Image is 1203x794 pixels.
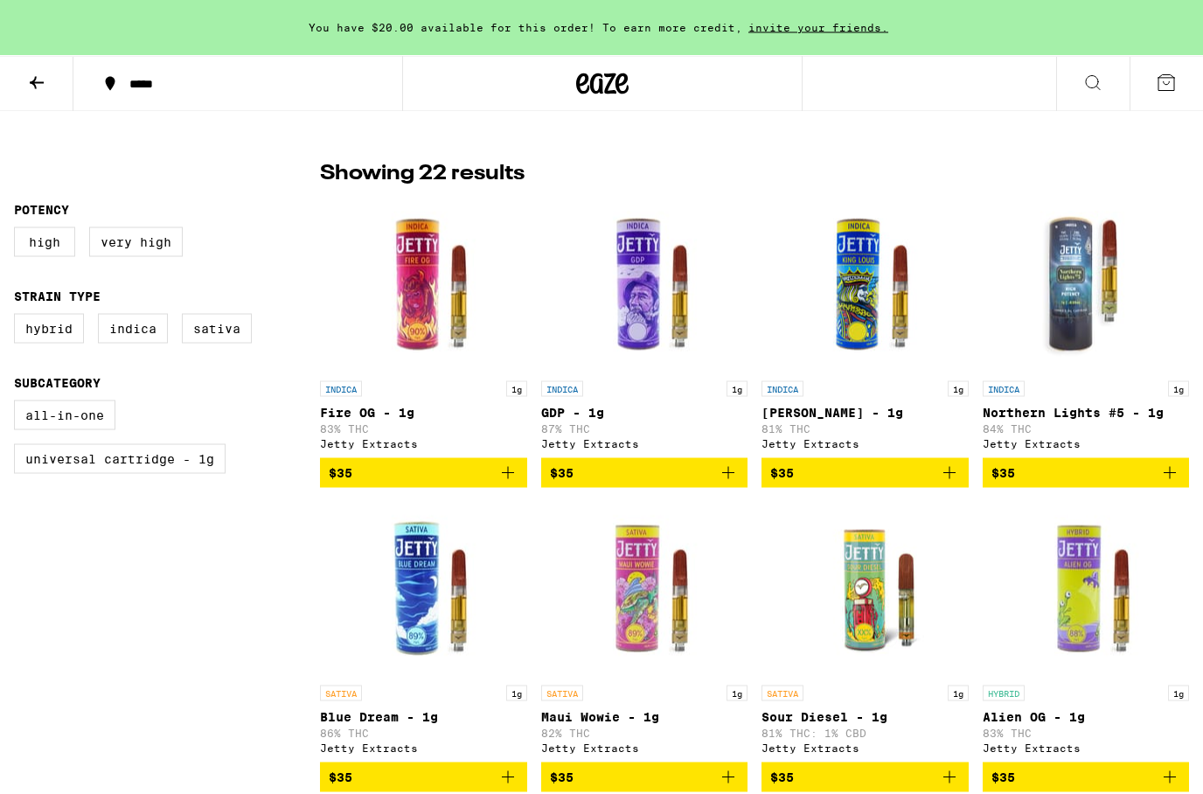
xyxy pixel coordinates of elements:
[983,423,1190,435] p: 84% THC
[541,728,748,739] p: 82% THC
[14,289,101,303] legend: Strain Type
[14,400,115,430] label: All-In-One
[320,198,527,458] a: Open page for Fire OG - 1g from Jetty Extracts
[1168,381,1189,397] p: 1g
[557,502,732,677] img: Jetty Extracts - Maui Wowie - 1g
[983,763,1190,792] button: Add to bag
[541,406,748,420] p: GDP - 1g
[761,381,803,397] p: INDICA
[320,763,527,792] button: Add to bag
[320,728,527,739] p: 86% THC
[761,502,969,763] a: Open page for Sour Diesel - 1g from Jetty Extracts
[727,686,748,701] p: 1g
[761,458,969,488] button: Add to bag
[983,406,1190,420] p: Northern Lights #5 - 1g
[329,466,352,480] span: $35
[336,198,511,373] img: Jetty Extracts - Fire OG - 1g
[742,22,894,33] span: invite your friends.
[983,458,1190,488] button: Add to bag
[541,198,748,458] a: Open page for GDP - 1g from Jetty Extracts
[89,227,183,257] label: Very High
[506,686,527,701] p: 1g
[14,314,84,344] label: Hybrid
[991,770,1015,784] span: $35
[770,770,794,784] span: $35
[983,710,1190,724] p: Alien OG - 1g
[991,466,1015,480] span: $35
[320,406,527,420] p: Fire OG - 1g
[761,686,803,701] p: SATIVA
[98,314,168,344] label: Indica
[550,770,574,784] span: $35
[182,314,252,344] label: Sativa
[541,381,583,397] p: INDICA
[761,728,969,739] p: 81% THC: 1% CBD
[777,502,952,677] img: Jetty Extracts - Sour Diesel - 1g
[983,728,1190,739] p: 83% THC
[761,406,969,420] p: [PERSON_NAME] - 1g
[320,159,525,189] p: Showing 22 results
[14,203,69,217] legend: Potency
[761,423,969,435] p: 81% THC
[998,198,1173,373] img: Jetty Extracts - Northern Lights #5 - 1g
[541,458,748,488] button: Add to bag
[770,466,794,480] span: $35
[320,458,527,488] button: Add to bag
[336,502,511,677] img: Jetty Extracts - Blue Dream - 1g
[320,502,527,763] a: Open page for Blue Dream - 1g from Jetty Extracts
[320,423,527,435] p: 83% THC
[761,198,969,458] a: Open page for King Louis - 1g from Jetty Extracts
[761,710,969,724] p: Sour Diesel - 1g
[309,22,742,33] span: You have $20.00 available for this order! To earn more credit,
[761,742,969,754] div: Jetty Extracts
[948,381,969,397] p: 1g
[983,198,1190,458] a: Open page for Northern Lights #5 - 1g from Jetty Extracts
[948,686,969,701] p: 1g
[761,763,969,792] button: Add to bag
[329,770,352,784] span: $35
[320,710,527,724] p: Blue Dream - 1g
[777,198,952,373] img: Jetty Extracts - King Louis - 1g
[1168,686,1189,701] p: 1g
[320,438,527,449] div: Jetty Extracts
[541,438,748,449] div: Jetty Extracts
[983,438,1190,449] div: Jetty Extracts
[541,742,748,754] div: Jetty Extracts
[541,710,748,724] p: Maui Wowie - 1g
[550,466,574,480] span: $35
[541,502,748,763] a: Open page for Maui Wowie - 1g from Jetty Extracts
[983,502,1190,763] a: Open page for Alien OG - 1g from Jetty Extracts
[541,686,583,701] p: SATIVA
[983,742,1190,754] div: Jetty Extracts
[506,381,527,397] p: 1g
[541,763,748,792] button: Add to bag
[14,376,101,390] legend: Subcategory
[14,227,75,257] label: High
[14,444,226,474] label: Universal Cartridge - 1g
[983,686,1025,701] p: HYBRID
[320,381,362,397] p: INDICA
[320,686,362,701] p: SATIVA
[983,381,1025,397] p: INDICA
[727,381,748,397] p: 1g
[761,438,969,449] div: Jetty Extracts
[320,742,527,754] div: Jetty Extracts
[557,198,732,373] img: Jetty Extracts - GDP - 1g
[541,423,748,435] p: 87% THC
[998,502,1173,677] img: Jetty Extracts - Alien OG - 1g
